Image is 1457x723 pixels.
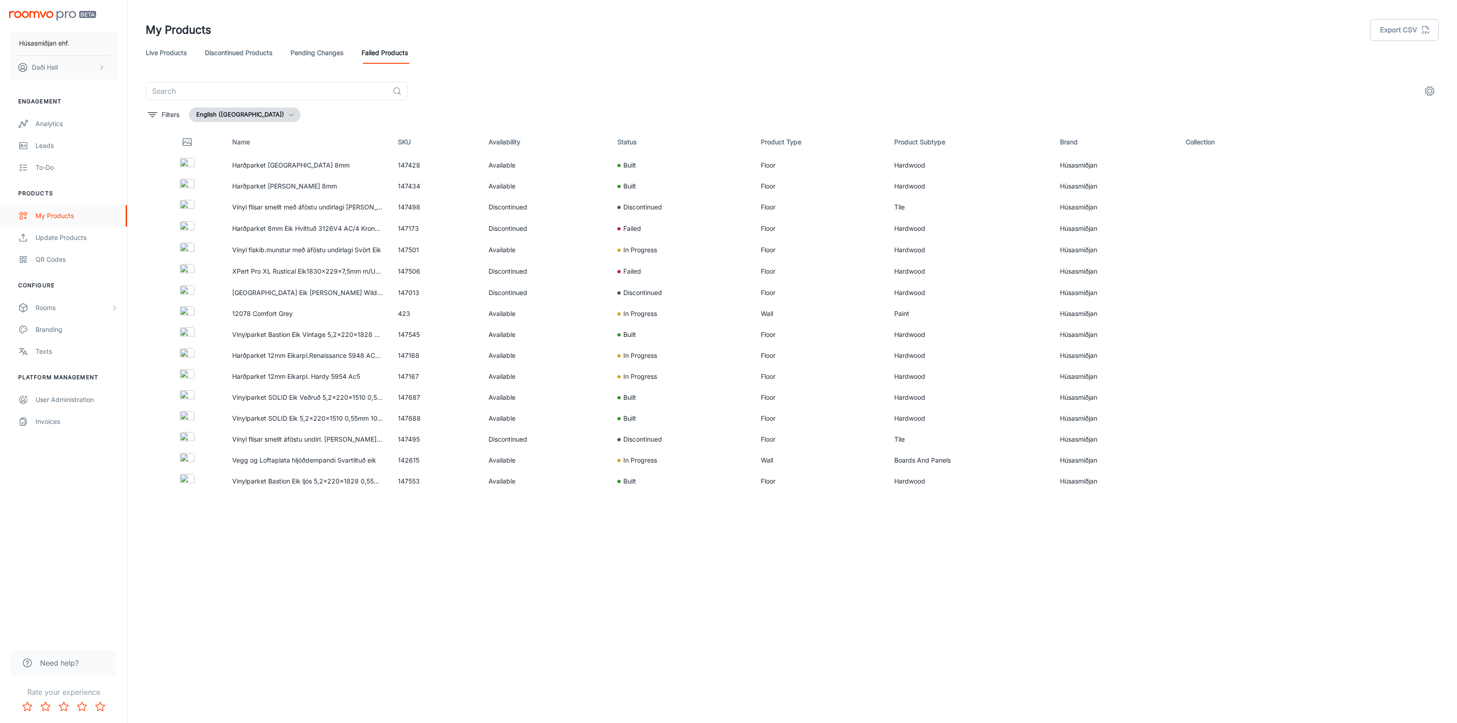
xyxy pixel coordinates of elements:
td: Floor [754,282,887,303]
td: 147687 [391,387,481,408]
p: Filters [162,110,179,120]
p: Vinylparket Bastion Eik ljós 5,2x220x1828 0,55mm 10351261 [232,476,383,486]
td: Húsasmiðjan [1053,366,1178,387]
button: Rate 1 star [18,698,36,716]
button: English ([GEOGRAPHIC_DATA]) [189,107,301,122]
td: 147498 [391,197,481,218]
th: Brand [1053,129,1178,155]
td: Tile [887,429,1052,450]
input: Search [146,82,389,100]
button: settings [1421,82,1439,100]
div: Update Products [36,233,118,243]
p: Vegg og Loftaplata hljóðdempandi Svartlituð eik [232,455,383,465]
p: Daði Hall [32,62,58,72]
th: Product Type [754,129,887,155]
td: 147173 [391,218,481,239]
td: Available [481,408,611,429]
td: Floor [754,260,887,282]
td: Húsasmiðjan [1053,155,1178,176]
p: Vinylparket SOLID Eik Veðruð 5,2x220x1510 0,55mm [232,392,383,402]
td: 142615 [391,450,481,471]
td: Húsasmiðjan [1053,429,1178,450]
td: Floor [754,471,887,492]
div: Rooms [36,303,111,313]
td: Húsasmiðjan [1053,197,1178,218]
a: Live Products [146,42,187,64]
td: Hardwood [887,176,1052,197]
td: Floor [754,197,887,218]
span: Need help? [40,657,79,668]
td: Available [481,387,611,408]
p: Built [623,413,636,423]
td: Hardwood [887,345,1052,366]
p: Vínyl flísar smellt með áföstu undirlagi [PERSON_NAME] [PERSON_NAME] [PERSON_NAME] [232,202,383,212]
p: Built [623,330,636,340]
td: Discontinued [481,197,611,218]
p: Failed [623,224,641,234]
p: Harðparket [GEOGRAPHIC_DATA] 8mm [232,160,383,170]
td: 147168 [391,345,481,366]
td: Hardwood [887,260,1052,282]
td: Discontinued [481,282,611,303]
td: Húsasmiðjan [1053,450,1178,471]
td: Tile [887,197,1052,218]
td: Available [481,324,611,345]
p: Harðparket 8mm Eik Hvíttuð 3126V4 AC/4 Krono G5 [232,224,383,234]
td: Floor [754,239,887,260]
td: Húsasmiðjan [1053,345,1178,366]
td: 147428 [391,155,481,176]
td: Wall [754,303,887,324]
div: Analytics [36,119,118,129]
td: Hardwood [887,387,1052,408]
svg: Thumbnail [182,137,193,148]
td: Wall [754,450,887,471]
td: Húsasmiðjan [1053,218,1178,239]
div: My Products [36,211,118,221]
th: Status [610,129,754,155]
button: Export CSV [1370,19,1439,41]
td: Húsasmiðjan [1053,239,1178,260]
td: Discontinued [481,218,611,239]
p: Húsasmiðjan ehf. [19,38,69,48]
div: Texts [36,346,118,356]
td: Available [481,239,611,260]
td: Floor [754,429,887,450]
td: 147495 [391,429,481,450]
td: Floor [754,155,887,176]
p: Discontinued [623,202,662,212]
td: Húsasmiðjan [1053,387,1178,408]
td: 147688 [391,408,481,429]
button: Daði Hall [9,56,118,79]
td: 147013 [391,282,481,303]
p: Built [623,392,636,402]
button: Rate 4 star [73,698,91,716]
td: Hardwood [887,324,1052,345]
td: Floor [754,345,887,366]
td: Floor [754,218,887,239]
p: Harðparket [PERSON_NAME] 8mm [232,181,383,191]
td: Available [481,345,611,366]
td: Húsasmiðjan [1053,471,1178,492]
td: 147434 [391,176,481,197]
button: Húsasmiðjan ehf. [9,31,118,55]
td: Hardwood [887,366,1052,387]
th: Collection [1178,129,1293,155]
td: Paint [887,303,1052,324]
button: Rate 5 star [91,698,109,716]
p: Harðparket 12mm Eikarpl.Renaissance 5948 AC5 Krono [232,351,383,361]
td: Hardwood [887,155,1052,176]
td: Húsasmiðjan [1053,176,1178,197]
td: 423 [391,303,481,324]
div: User Administration [36,395,118,405]
td: Available [481,155,611,176]
p: Vínyl fiskib.munstur með áföstu undirlagi Svört Eik [232,245,383,255]
p: In Progress [623,455,657,465]
p: In Progress [623,245,657,255]
a: Pending Changes [290,42,343,64]
div: Invoices [36,417,118,427]
p: Built [623,476,636,486]
p: Discontinued [623,288,662,298]
p: 12078 Comfort Grey [232,309,383,319]
div: Branding [36,325,118,335]
td: Floor [754,387,887,408]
